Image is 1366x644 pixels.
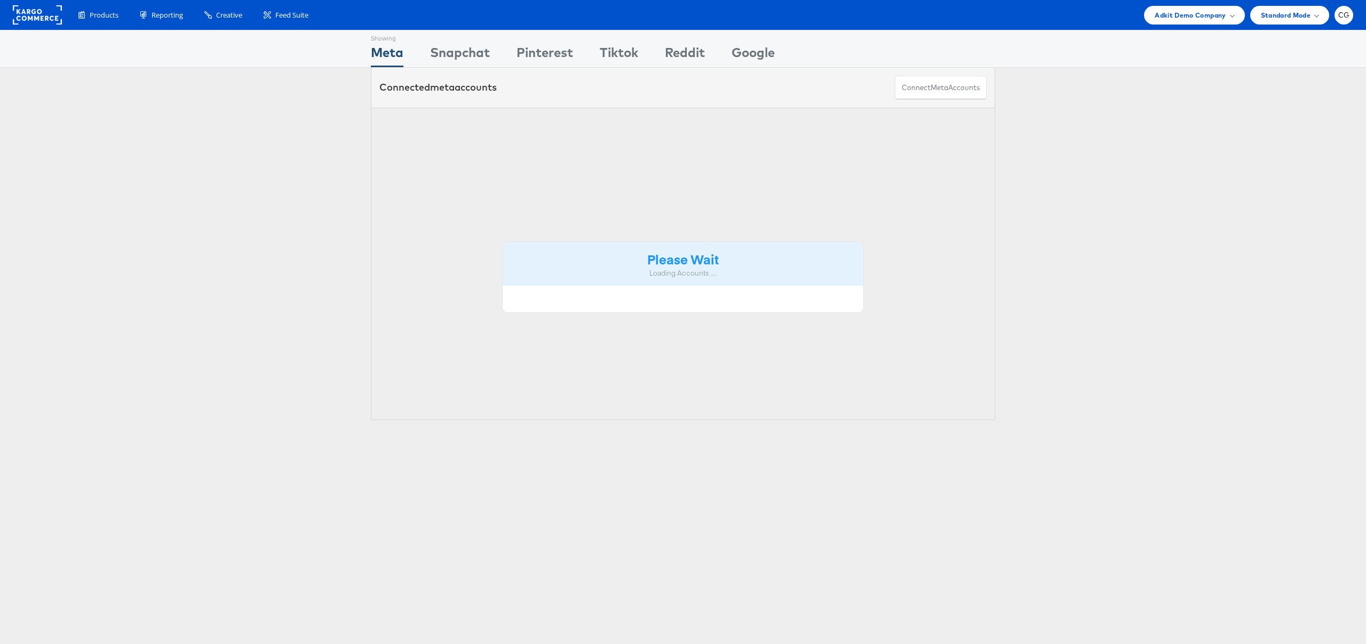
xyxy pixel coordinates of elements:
[600,43,638,67] div: Tiktok
[275,10,308,20] span: Feed Suite
[152,10,183,20] span: Reporting
[1261,10,1311,21] span: Standard Mode
[665,43,705,67] div: Reddit
[430,43,490,67] div: Snapchat
[517,43,573,67] div: Pinterest
[379,80,497,94] div: Connected accounts
[371,30,403,43] div: Showing
[647,250,719,268] strong: Please Wait
[732,43,775,67] div: Google
[216,10,242,20] span: Creative
[371,43,403,67] div: Meta
[1338,12,1350,19] span: CG
[1155,10,1226,21] span: Adkit Demo Company
[430,81,455,93] span: meta
[895,76,987,100] button: ConnectmetaAccounts
[931,83,948,93] span: meta
[511,268,855,278] div: Loading Accounts ....
[90,10,118,20] span: Products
